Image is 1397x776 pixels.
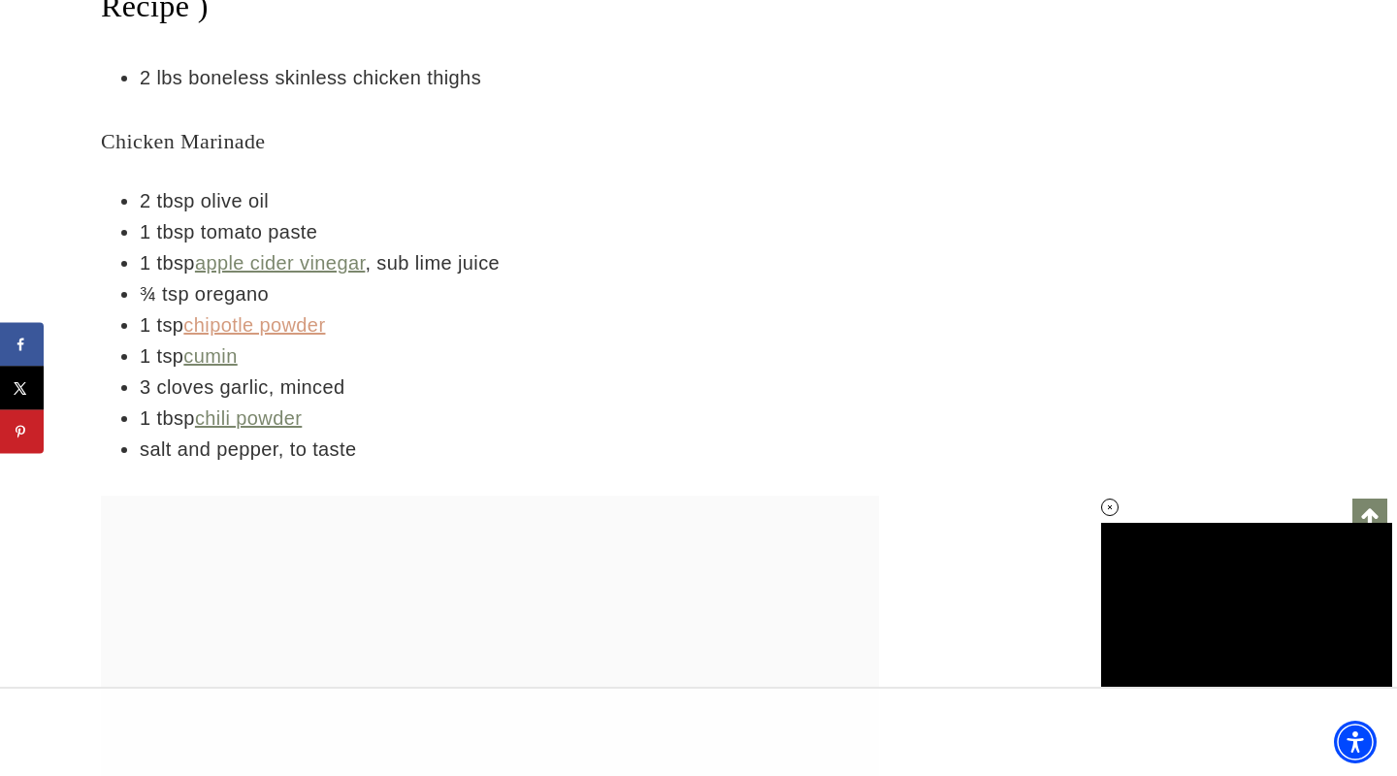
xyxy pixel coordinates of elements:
[140,278,879,309] li: ¾ tsp oregano
[140,309,879,340] li: 1 tsp
[140,216,879,247] li: 1 tbsp tomato paste
[140,372,879,403] li: 3 cloves garlic, minced
[140,340,879,372] li: 1 tsp
[140,62,879,93] li: 2 lbs boneless skinless chicken thighs
[140,247,879,278] li: 1 tbsp , sub lime juice
[183,314,325,336] a: chipotle powder
[101,129,266,153] span: Chicken Marinade
[140,185,879,216] li: 2 tbsp olive oil
[1334,721,1377,763] div: Accessibility Menu
[140,434,879,465] li: salt and pepper, to taste
[140,403,879,434] li: 1 tbsp
[195,252,366,274] a: apple cider vinegar
[183,345,237,367] a: cumin
[1352,499,1387,533] a: Scroll to top
[195,407,302,429] a: chili powder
